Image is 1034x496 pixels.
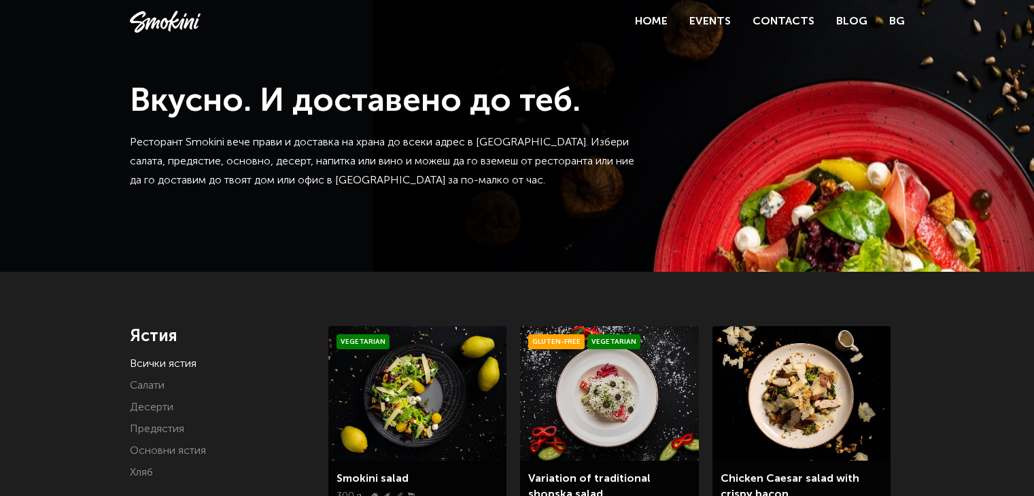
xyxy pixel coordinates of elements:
a: Home [635,16,668,27]
a: Десерти [130,402,173,413]
a: Хляб [130,467,153,478]
a: Предястия [130,424,184,435]
a: Всички ястия [130,359,196,370]
a: Contacts [753,16,814,27]
span: Vegetarian [587,334,640,349]
a: BG [889,12,905,31]
a: Events [689,16,731,27]
a: Салати [130,380,165,391]
a: Основни ястия [130,446,206,457]
h1: Вкусно. И доставено до теб. [130,82,640,122]
a: Smokini salad [337,474,409,484]
img: Smokini_Winter_Menu_21.jpg [328,326,506,461]
h4: Ястия [130,326,309,347]
span: Gluten-free [528,334,585,349]
a: Blog [836,16,867,27]
span: Vegetarian [337,334,390,349]
img: Smokini_Winter_Menu_6.jpg [520,326,698,461]
p: Ресторант Smokini вече прави и доставка на храна до всеки адрес в [GEOGRAPHIC_DATA]. Избери салат... [130,133,640,190]
img: a0bd2dfa7939bea41583f5152c5e58f3001739ca23e674f59b2584116c8911d2.jpeg [712,326,891,461]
